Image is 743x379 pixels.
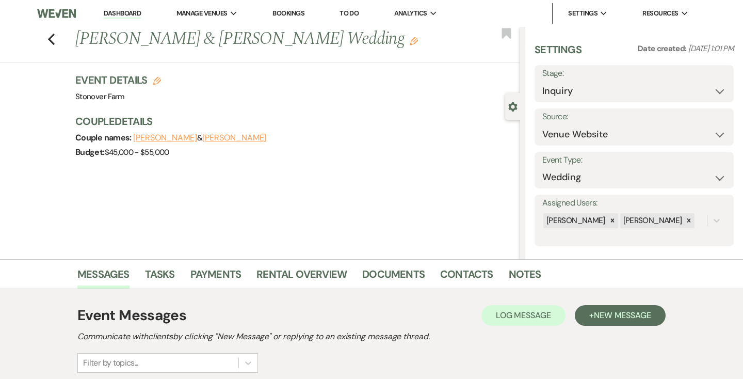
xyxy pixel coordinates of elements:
[202,134,266,142] button: [PERSON_NAME]
[542,153,726,168] label: Event Type:
[410,36,418,45] button: Edit
[642,8,678,19] span: Resources
[133,134,197,142] button: [PERSON_NAME]
[75,27,427,52] h1: [PERSON_NAME] & [PERSON_NAME] Wedding
[340,9,359,18] a: To Do
[394,8,427,19] span: Analytics
[190,266,241,289] a: Payments
[133,133,266,143] span: &
[75,73,161,87] h3: Event Details
[104,9,141,19] a: Dashboard
[77,305,186,326] h1: Event Messages
[638,43,688,54] span: Date created:
[543,213,607,228] div: [PERSON_NAME]
[568,8,597,19] span: Settings
[620,213,684,228] div: [PERSON_NAME]
[688,43,734,54] span: [DATE] 1:01 PM
[105,147,169,157] span: $45,000 - $55,000
[75,114,510,129] h3: Couple Details
[75,147,105,157] span: Budget:
[272,9,304,18] a: Bookings
[542,66,726,81] label: Stage:
[176,8,228,19] span: Manage Venues
[575,305,666,326] button: +New Message
[594,310,651,321] span: New Message
[481,305,566,326] button: Log Message
[77,266,130,289] a: Messages
[83,357,138,369] div: Filter by topics...
[535,42,582,65] h3: Settings
[145,266,175,289] a: Tasks
[509,266,541,289] a: Notes
[37,3,76,24] img: Weven Logo
[75,91,125,102] span: Stonover Farm
[542,196,726,211] label: Assigned Users:
[542,109,726,124] label: Source:
[496,310,551,321] span: Log Message
[77,330,666,343] h2: Communicate with clients by clicking "New Message" or replying to an existing message thread.
[256,266,347,289] a: Rental Overview
[508,101,518,111] button: Close lead details
[440,266,493,289] a: Contacts
[75,132,133,143] span: Couple names:
[362,266,425,289] a: Documents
